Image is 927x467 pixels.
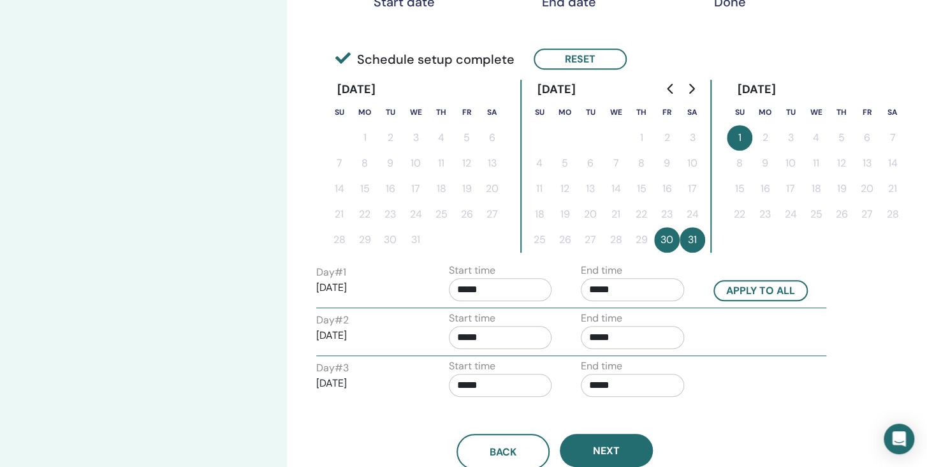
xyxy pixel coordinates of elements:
[352,202,377,227] button: 22
[534,48,627,70] button: Reset
[681,76,701,101] button: Go to next month
[316,376,420,391] p: [DATE]
[403,227,428,253] button: 31
[326,202,352,227] button: 21
[428,100,454,125] th: Thursday
[727,80,786,100] div: [DATE]
[352,125,377,151] button: 1
[680,176,705,202] button: 17
[880,100,905,125] th: Saturday
[316,360,349,376] label: Day # 3
[661,76,681,101] button: Go to previous month
[654,125,680,151] button: 2
[578,202,603,227] button: 20
[680,151,705,176] button: 10
[680,125,705,151] button: 3
[326,80,386,100] div: [DATE]
[778,100,803,125] th: Tuesday
[680,202,705,227] button: 24
[854,100,880,125] th: Friday
[316,280,420,295] p: [DATE]
[880,151,905,176] button: 14
[326,100,352,125] th: Sunday
[403,202,428,227] button: 24
[803,125,829,151] button: 4
[377,202,403,227] button: 23
[880,176,905,202] button: 21
[803,151,829,176] button: 11
[629,176,654,202] button: 15
[377,125,403,151] button: 2
[884,424,914,454] div: Open Intercom Messenger
[829,151,854,176] button: 12
[578,176,603,202] button: 13
[377,151,403,176] button: 9
[428,151,454,176] button: 11
[479,202,505,227] button: 27
[552,100,578,125] th: Monday
[352,151,377,176] button: 8
[527,151,552,176] button: 4
[654,176,680,202] button: 16
[403,176,428,202] button: 17
[727,151,752,176] button: 8
[527,100,552,125] th: Sunday
[752,100,778,125] th: Monday
[527,227,552,253] button: 25
[629,227,654,253] button: 29
[778,125,803,151] button: 3
[316,328,420,343] p: [DATE]
[727,176,752,202] button: 15
[428,176,454,202] button: 18
[552,151,578,176] button: 5
[854,176,880,202] button: 20
[629,100,654,125] th: Thursday
[479,151,505,176] button: 13
[479,125,505,151] button: 6
[778,151,803,176] button: 10
[803,202,829,227] button: 25
[829,125,854,151] button: 5
[352,227,377,253] button: 29
[527,202,552,227] button: 18
[752,125,778,151] button: 2
[454,176,479,202] button: 19
[454,202,479,227] button: 26
[326,227,352,253] button: 28
[629,202,654,227] button: 22
[552,176,578,202] button: 12
[603,100,629,125] th: Wednesday
[713,280,808,301] button: Apply to all
[479,176,505,202] button: 20
[454,125,479,151] button: 5
[326,151,352,176] button: 7
[829,176,854,202] button: 19
[490,445,516,459] span: Back
[752,176,778,202] button: 16
[578,151,603,176] button: 6
[449,359,495,374] label: Start time
[778,176,803,202] button: 17
[803,100,829,125] th: Wednesday
[854,151,880,176] button: 13
[629,125,654,151] button: 1
[581,311,622,326] label: End time
[316,313,349,328] label: Day # 2
[552,202,578,227] button: 19
[727,202,752,227] button: 22
[829,202,854,227] button: 26
[428,202,454,227] button: 25
[603,176,629,202] button: 14
[428,125,454,151] button: 4
[578,100,603,125] th: Tuesday
[377,227,403,253] button: 30
[603,151,629,176] button: 7
[680,227,705,253] button: 31
[352,176,377,202] button: 15
[680,100,705,125] th: Saturday
[527,80,586,100] div: [DATE]
[449,311,495,326] label: Start time
[527,176,552,202] button: 11
[752,151,778,176] button: 9
[603,227,629,253] button: 28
